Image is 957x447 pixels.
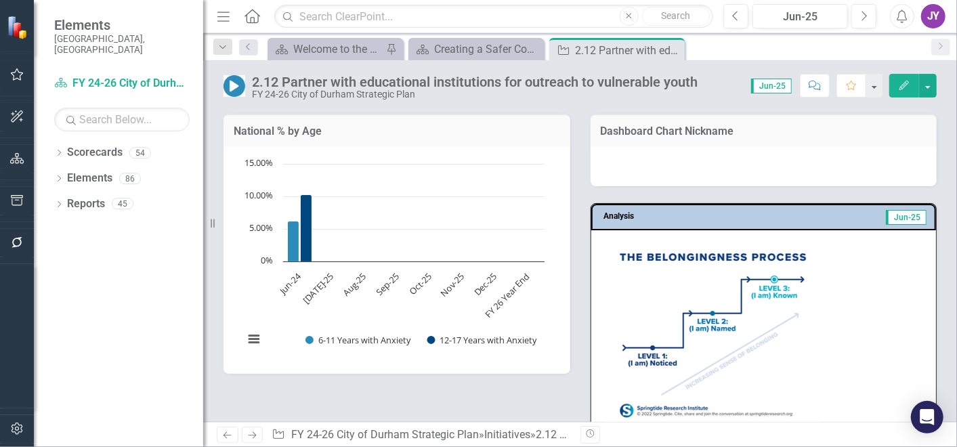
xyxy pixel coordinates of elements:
div: Creating a Safer Community Together [434,41,540,58]
div: » » [272,427,570,443]
span: Elements [54,17,190,33]
div: 54 [129,147,151,158]
div: 45 [112,198,133,210]
h3: National % by Age [234,125,560,137]
button: JY [921,4,945,28]
text: Oct-25 [406,270,433,297]
div: 2.12 Partner with educational institutions for outreach to vulnerable youth [252,74,698,89]
div: Jun-25 [757,9,843,25]
button: Show 6-11 Years with Anxiety [305,335,412,346]
h3: Dashboard Chart Nickname [601,125,927,137]
span: Search [661,10,690,21]
img: In Progress [224,75,245,97]
div: 2.12 Partner with educational institutions for outreach to vulnerable youth [575,42,681,59]
div: 86 [119,173,141,184]
text: Dec-25 [471,270,499,298]
a: Scorecards [67,145,123,161]
text: Sep-25 [374,270,402,298]
div: Welcome to the FY [DATE]-[DATE] Strategic Plan Landing Page! [293,41,383,58]
div: Chart. Highcharts interactive chart. [237,157,557,360]
div: FY 24-26 City of Durham Strategic Plan [252,89,698,100]
a: FY 24-26 City of Durham Strategic Plan [291,428,479,441]
a: FY 24-26 City of Durham Strategic Plan [54,76,190,91]
svg: Interactive chart [237,157,551,360]
g: 12-17 Years with Anxiety, bar series 2 of 2 with 8 bars. [301,164,529,262]
text: 12-17 Years with Anxiety [440,334,538,346]
div: Open Intercom Messenger [911,401,943,433]
input: Search Below... [54,108,190,131]
text: 5.00% [249,221,273,234]
span: Jun-25 [886,210,927,225]
a: Elements [67,171,112,186]
text: Nov-25 [438,270,467,299]
path: Jun-24, 10.25. 12-17 Years with Anxiety. [301,194,312,261]
a: Welcome to the FY [DATE]-[DATE] Strategic Plan Landing Page! [271,41,383,58]
span: Jun-25 [751,79,792,93]
button: Jun-25 [752,4,848,28]
text: Aug-25 [341,270,369,299]
text: FY 26 Year End [482,270,532,320]
text: 15.00% [244,156,273,169]
button: Search [642,7,710,26]
text: [DATE]-25 [300,270,336,306]
text: Jun-24 [276,270,303,297]
input: Search ClearPoint... [274,5,713,28]
path: Jun-24, 6.25. 6-11 Years with Anxiety. [288,221,299,261]
img: Springtide Research Institute, with permission [605,240,822,430]
text: 0% [261,254,273,266]
img: ClearPoint Strategy [6,14,31,39]
a: Creating a Safer Community Together [412,41,540,58]
text: 6-11 Years with Anxiety [318,334,411,346]
h3: Analysis [604,212,740,221]
button: Show 12-17 Years with Anxiety [427,335,539,346]
small: [GEOGRAPHIC_DATA], [GEOGRAPHIC_DATA] [54,33,190,56]
a: Initiatives [484,428,530,441]
a: Reports [67,196,105,212]
div: 2.12 Partner with educational institutions for outreach to vulnerable youth [536,428,887,441]
button: View chart menu, Chart [244,330,263,349]
text: 10.00% [244,189,273,201]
